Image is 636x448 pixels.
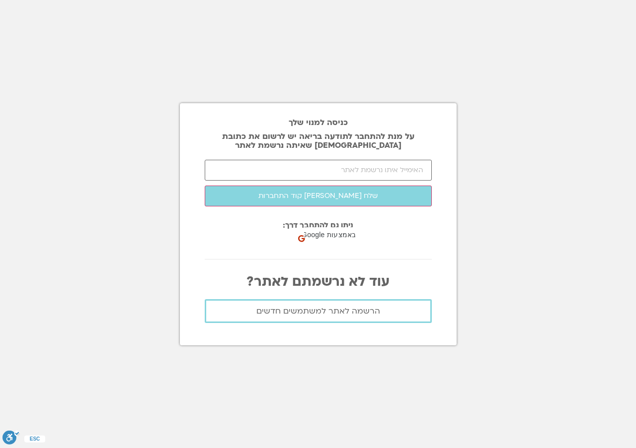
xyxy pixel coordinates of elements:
p: על מנת להתחבר לתודעה בריאה יש לרשום את כתובת [DEMOGRAPHIC_DATA] שאיתה נרשמת לאתר [205,132,432,150]
div: כניסה באמצעות Google [295,225,395,245]
span: כניסה באמצעות Google [302,230,376,240]
span: הרשמה לאתר למשתמשים חדשים [256,307,380,316]
p: עוד לא נרשמתם לאתר? [205,274,432,289]
input: האימייל איתו נרשמת לאתר [205,160,432,181]
a: הרשמה לאתר למשתמשים חדשים [205,299,432,323]
h2: כניסה למנוי שלך [205,118,432,127]
button: שלח [PERSON_NAME] קוד התחברות [205,186,432,206]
